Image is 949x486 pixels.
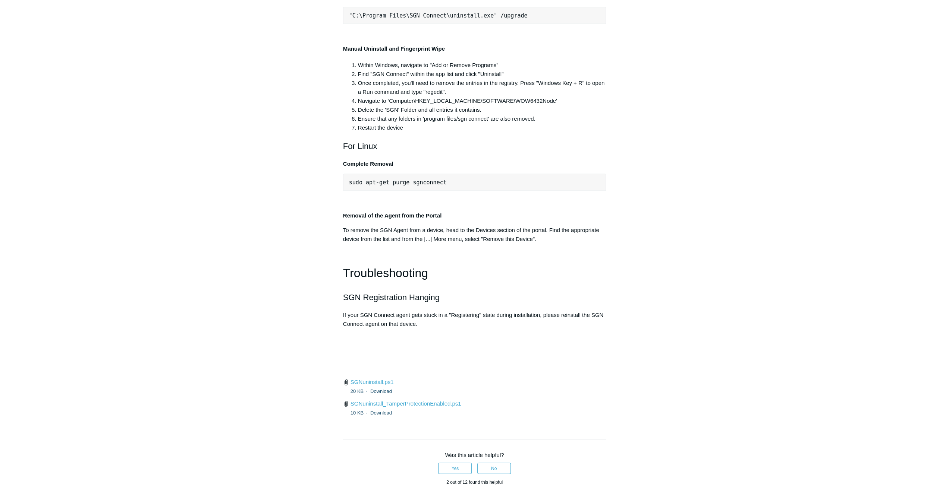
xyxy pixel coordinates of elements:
span: Was this article helpful? [445,452,504,458]
a: Download [370,410,392,416]
strong: Complete Removal [343,161,393,167]
pre: sudo apt-get purge sgnconnect [343,174,606,191]
strong: Manual Uninstall and Fingerprint Wipe [343,45,445,52]
span: 2 out of 12 found this helpful [446,480,503,485]
li: Find "SGN Connect" within the app list and click "Uninstall" [358,70,606,79]
h2: SGN Registration Hanging [343,291,606,304]
h2: For Linux [343,140,606,153]
li: Ensure that any folders in 'program files/sgn connect' are also removed. [358,114,606,123]
a: Download [370,388,392,394]
span: 10 KB [351,410,369,416]
li: Navigate to ‘Computer\HKEY_LOCAL_MACHINE\SOFTWARE\WOW6432Node' [358,96,606,105]
span: If your SGN Connect agent gets stuck in a "Registering" state during installation, please reinsta... [343,312,604,327]
span: 20 KB [351,388,369,394]
li: Delete the 'SGN' Folder and all entries it contains. [358,105,606,114]
a: SGNuninstall.ps1 [351,379,394,385]
h1: Troubleshooting [343,264,606,283]
strong: Removal of the Agent from the Portal [343,212,441,219]
span: "C:\Program Files\SGN Connect\uninstall.exe" /upgrade [349,12,528,19]
li: Once completed, you'll need to remove the entries in the registry. Press "Windows Key + R" to ope... [358,79,606,96]
a: SGNuninstall_TamperProtectionEnabled.ps1 [351,400,461,407]
span: To remove the SGN Agent from a device, head to the Devices section of the portal. Find the approp... [343,227,599,242]
button: This article was helpful [438,463,472,474]
li: Restart the device [358,123,606,132]
li: Within Windows, navigate to "Add or Remove Programs" [358,61,606,70]
button: This article was not helpful [477,463,511,474]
